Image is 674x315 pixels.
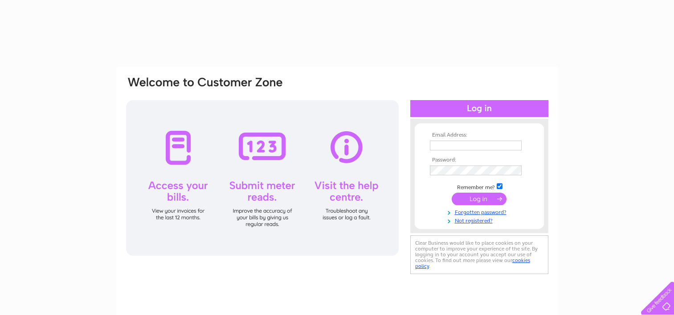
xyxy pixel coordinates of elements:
[428,132,531,138] th: Email Address:
[430,207,531,216] a: Forgotten password?
[430,216,531,224] a: Not registered?
[415,257,530,269] a: cookies policy
[428,157,531,163] th: Password:
[452,193,507,205] input: Submit
[410,235,548,274] div: Clear Business would like to place cookies on your computer to improve your experience of the sit...
[428,182,531,191] td: Remember me?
